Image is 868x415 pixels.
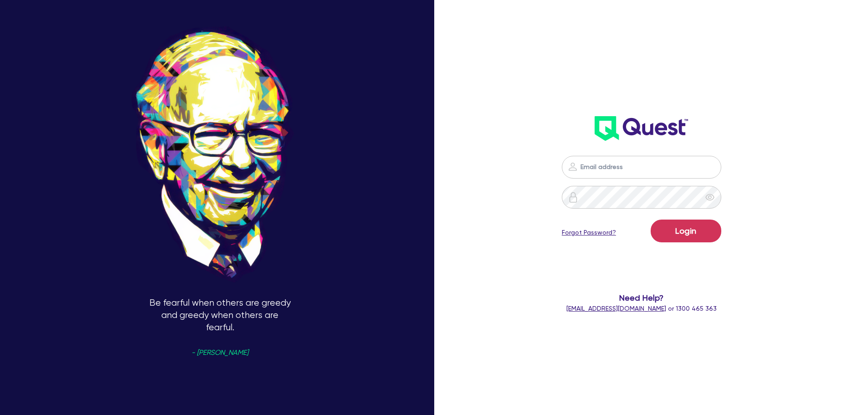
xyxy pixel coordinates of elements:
a: Forgot Password? [562,228,616,237]
span: Need Help? [525,292,758,304]
span: - [PERSON_NAME] [191,349,248,356]
img: icon-password [567,161,578,172]
input: Email address [562,156,721,179]
img: icon-password [568,192,579,203]
button: Login [651,220,721,242]
a: [EMAIL_ADDRESS][DOMAIN_NAME] [566,305,666,312]
span: eye [705,193,714,202]
span: or 1300 465 363 [566,305,717,312]
img: wH2k97JdezQIQAAAABJRU5ErkJggg== [595,116,688,141]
